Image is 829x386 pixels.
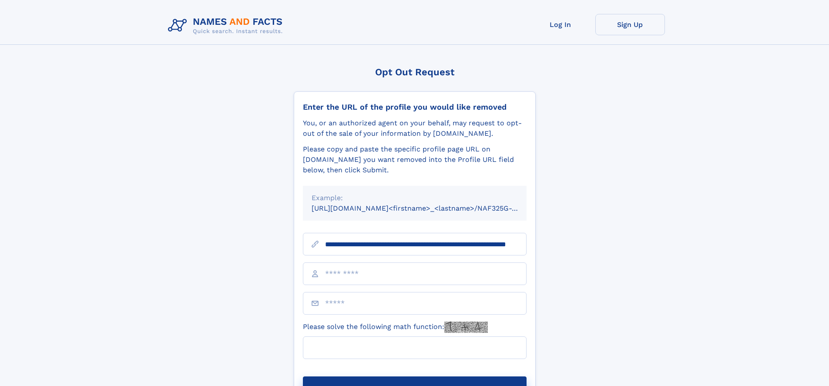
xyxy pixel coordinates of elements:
[312,204,543,212] small: [URL][DOMAIN_NAME]<firstname>_<lastname>/NAF325G-xxxxxxxx
[303,118,527,139] div: You, or an authorized agent on your behalf, may request to opt-out of the sale of your informatio...
[294,67,536,77] div: Opt Out Request
[595,14,665,35] a: Sign Up
[303,322,488,333] label: Please solve the following math function:
[312,193,518,203] div: Example:
[164,14,290,37] img: Logo Names and Facts
[303,102,527,112] div: Enter the URL of the profile you would like removed
[303,144,527,175] div: Please copy and paste the specific profile page URL on [DOMAIN_NAME] you want removed into the Pr...
[526,14,595,35] a: Log In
